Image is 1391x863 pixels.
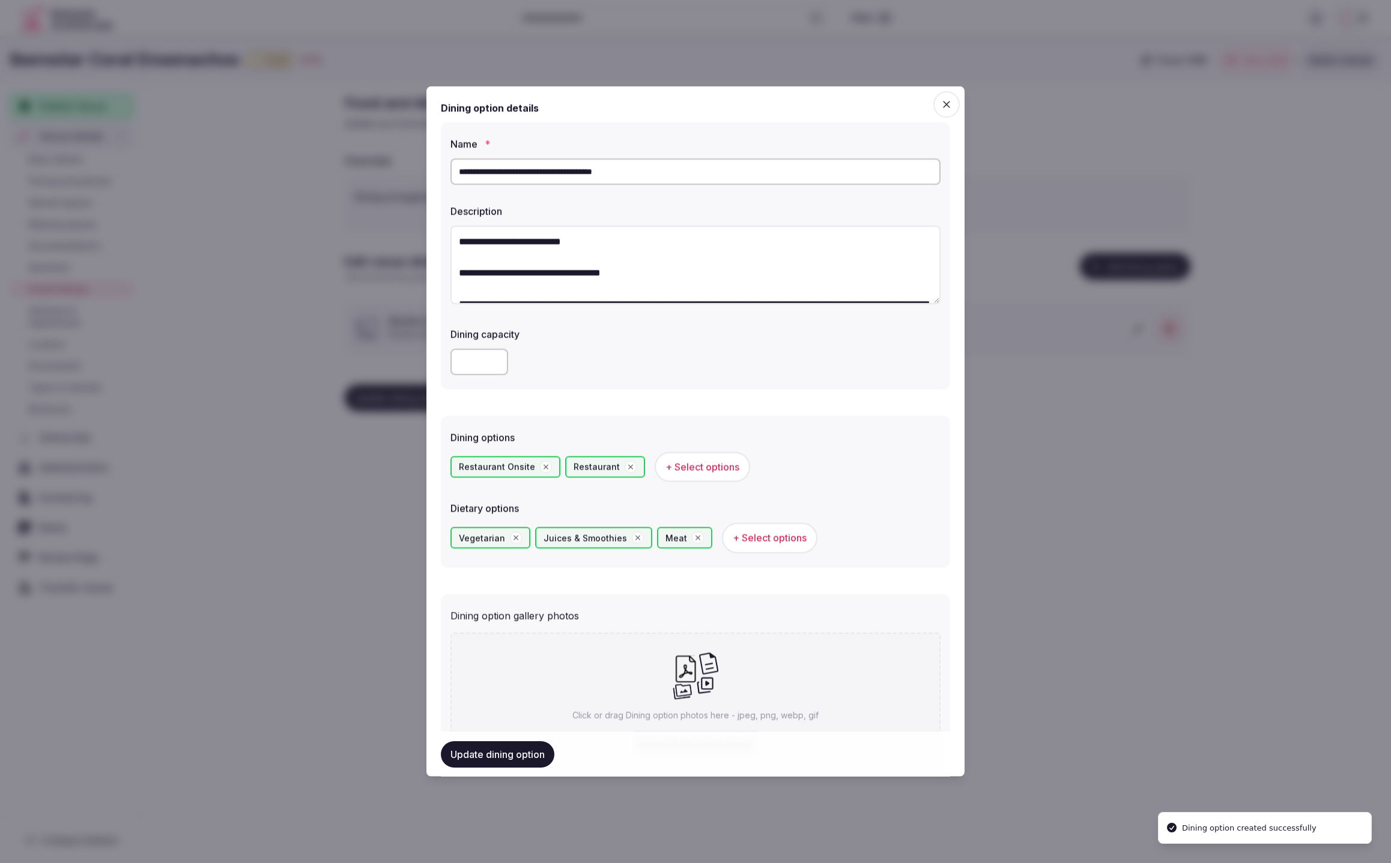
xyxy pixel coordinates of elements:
p: Click or drag Dining option photos here - jpeg, png, webp, gif [572,709,819,721]
div: Restaurant [565,456,645,478]
button: + Select options [722,523,817,553]
h2: Dining option details [441,101,539,115]
label: Dining options [450,433,941,442]
label: Dietary options [450,504,941,513]
div: Dining option gallery photos [450,603,941,622]
div: Restaurant Onsite [450,456,560,478]
span: + Select options [733,531,807,544]
span: + Select options [665,460,739,474]
label: Description [450,206,941,216]
label: Name [450,139,941,149]
button: + Select options [655,452,750,482]
div: Vegetarian [450,527,530,549]
div: Juices & Smoothies [535,527,652,549]
div: Meat [657,527,712,549]
label: Dining capacity [450,329,941,339]
button: Update dining option [441,741,554,767]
